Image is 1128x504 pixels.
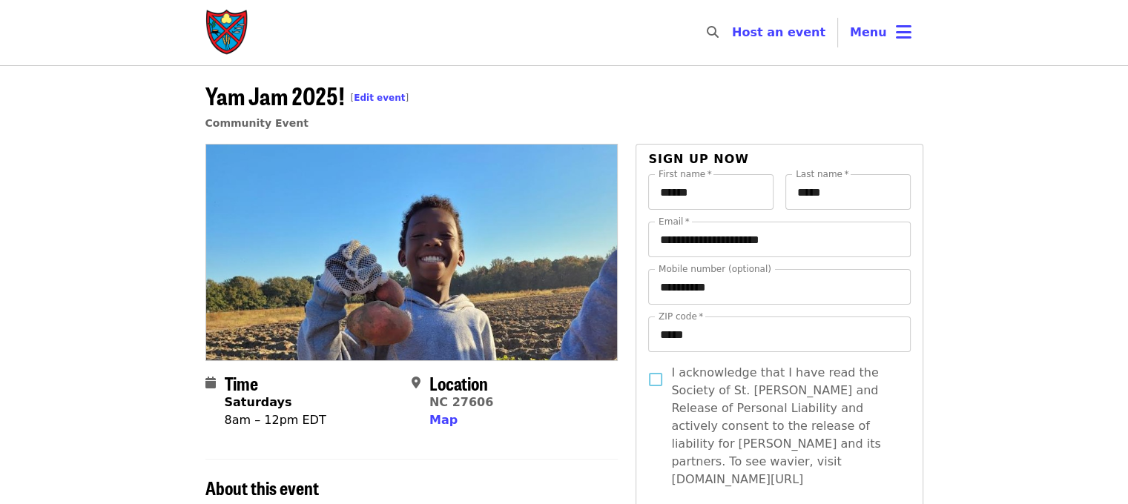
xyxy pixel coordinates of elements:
[648,316,910,352] input: ZIP code
[728,15,739,50] input: Search
[429,370,488,396] span: Location
[659,265,771,273] label: Mobile number (optional)
[205,376,216,390] i: calendar icon
[206,145,618,359] img: Yam Jam 2025! organized by Society of St. Andrew
[648,152,749,166] span: Sign up now
[412,376,420,390] i: map-marker-alt icon
[351,93,409,103] span: [ ]
[205,117,309,129] a: Community Event
[896,21,911,43] i: bars icon
[707,25,719,39] i: search icon
[659,312,703,321] label: ZIP code
[648,174,774,210] input: First name
[205,9,250,56] img: Society of St. Andrew - Home
[429,411,458,429] button: Map
[225,370,258,396] span: Time
[838,15,923,50] button: Toggle account menu
[796,170,848,179] label: Last name
[429,395,493,409] a: NC 27606
[648,222,910,257] input: Email
[225,411,326,429] div: 8am – 12pm EDT
[225,395,292,409] strong: Saturdays
[659,170,712,179] label: First name
[850,25,887,39] span: Menu
[429,413,458,427] span: Map
[205,78,409,113] span: Yam Jam 2025!
[648,269,910,305] input: Mobile number (optional)
[732,25,825,39] a: Host an event
[205,474,319,500] span: About this event
[785,174,911,210] input: Last name
[659,217,690,226] label: Email
[671,364,898,488] span: I acknowledge that I have read the Society of St. [PERSON_NAME] and Release of Personal Liability...
[354,93,405,103] a: Edit event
